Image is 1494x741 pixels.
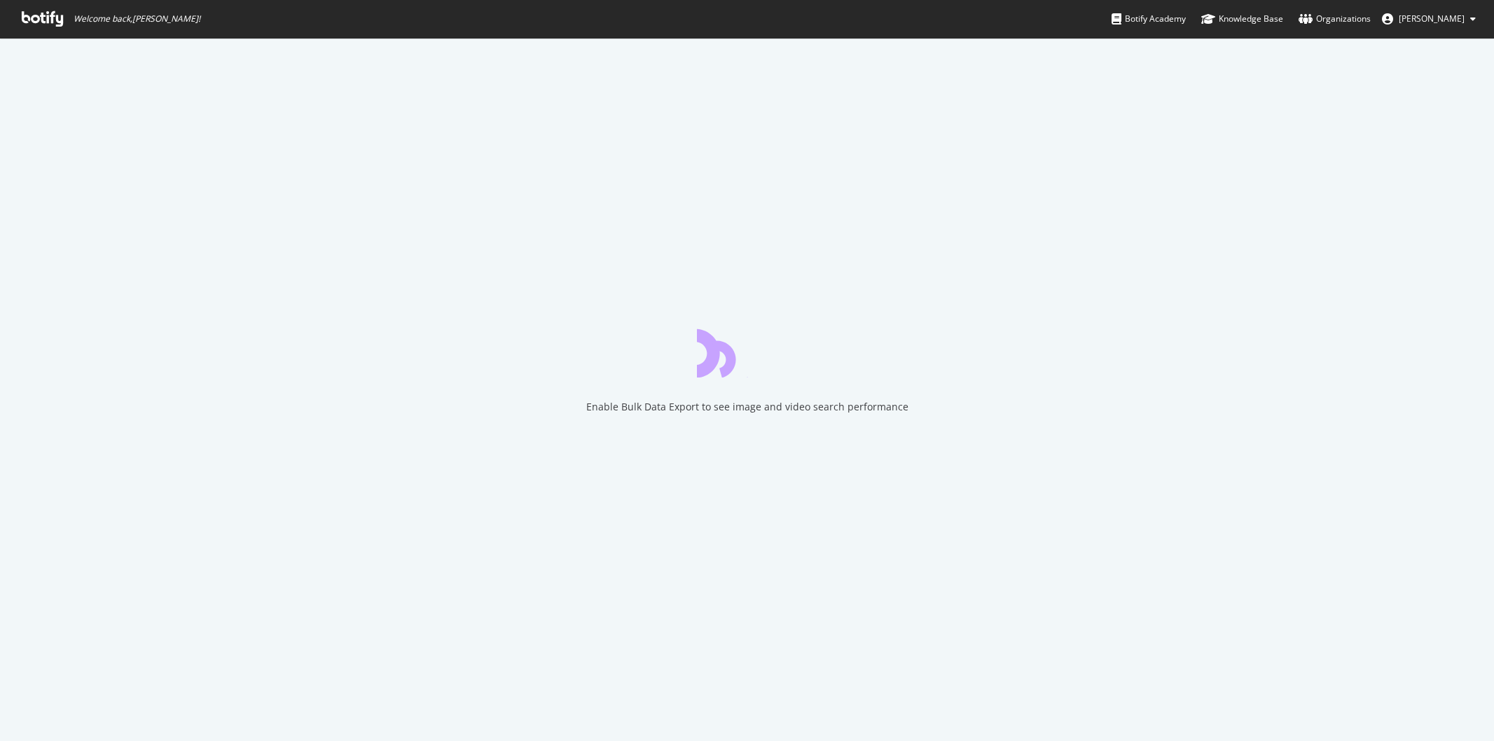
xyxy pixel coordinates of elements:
[1371,8,1487,30] button: [PERSON_NAME]
[74,13,200,25] span: Welcome back, [PERSON_NAME] !
[1299,12,1371,26] div: Organizations
[1201,12,1283,26] div: Knowledge Base
[1399,13,1465,25] span: Magda Rapala
[1112,12,1186,26] div: Botify Academy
